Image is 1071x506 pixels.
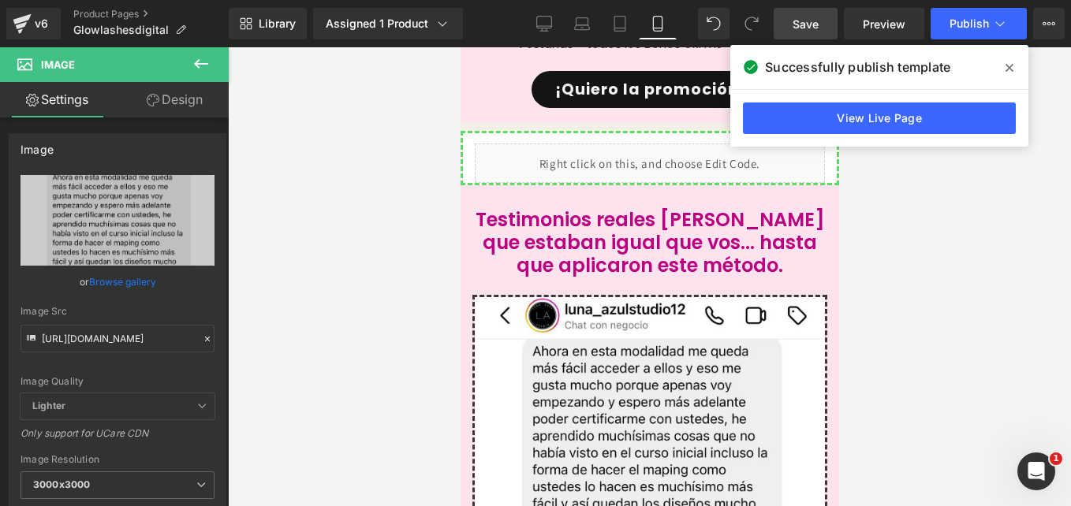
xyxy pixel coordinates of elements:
[118,82,232,117] a: Design
[326,16,450,32] div: Assigned 1 Product
[793,16,819,32] span: Save
[525,8,563,39] a: Desktop
[844,8,924,39] a: Preview
[698,8,730,39] button: Undo
[1050,452,1062,465] span: 1
[73,8,229,20] a: Product Pages
[601,8,639,39] a: Tablet
[259,17,296,31] span: Library
[41,58,75,71] span: Image
[33,478,90,490] b: 3000x3000
[931,8,1027,39] button: Publish
[21,306,215,317] div: Image Src
[736,8,767,39] button: Redo
[21,325,215,352] input: Link
[1017,452,1055,490] iframe: Intercom live chat
[229,8,307,39] a: New Library
[563,8,601,39] a: Laptop
[32,13,51,34] div: v6
[32,400,65,411] b: Lighter
[21,273,215,290] div: or
[950,17,989,30] span: Publish
[21,134,54,156] div: Image
[21,454,215,465] div: Image Resolution
[6,8,61,39] a: v6
[71,24,308,61] a: ¡Quiero la promoción!
[639,8,677,39] a: Mobile
[765,58,950,76] span: Successfully publish template
[21,427,215,450] div: Only support for UCare CDN
[743,102,1016,134] a: View Live Page
[1033,8,1065,39] button: More
[15,159,364,231] font: Testimonios reales [PERSON_NAME] que estaban igual que vos... hasta que aplicaron este método.
[89,268,156,296] a: Browse gallery
[73,24,169,36] span: Glowlashesdigital
[863,16,905,32] span: Preview
[21,376,215,387] div: Image Quality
